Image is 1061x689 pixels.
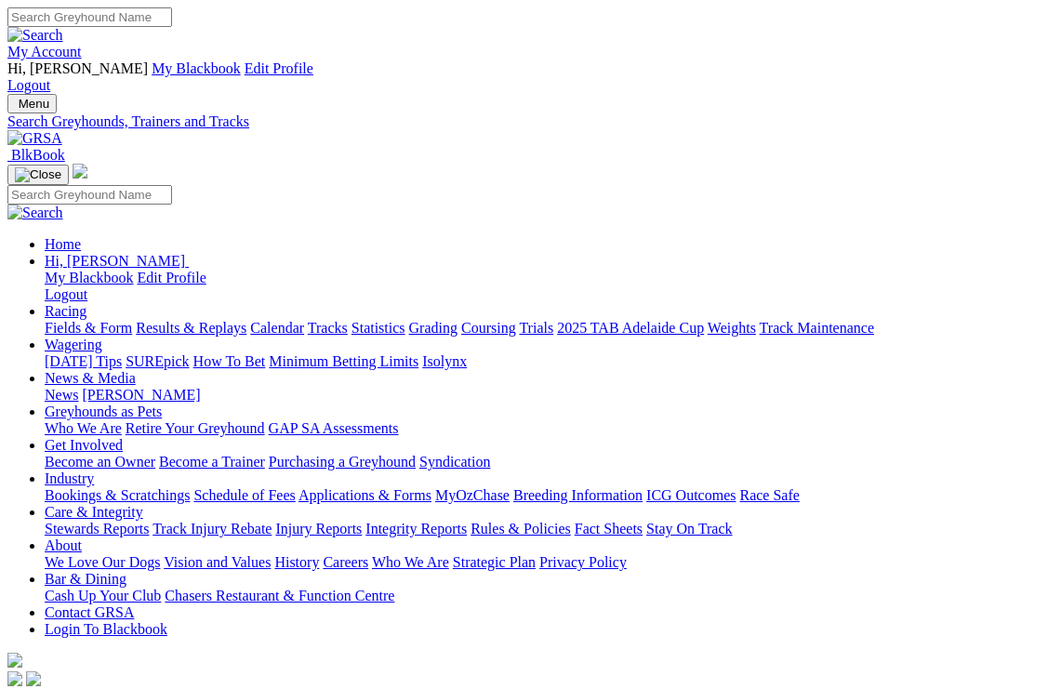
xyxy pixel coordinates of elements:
a: Hi, [PERSON_NAME] [45,253,189,269]
input: Search [7,185,172,205]
a: Strategic Plan [453,554,536,570]
a: News & Media [45,370,136,386]
a: Results & Replays [136,320,246,336]
div: My Account [7,60,1054,94]
span: Hi, [PERSON_NAME] [45,253,185,269]
a: Greyhounds as Pets [45,404,162,419]
a: Weights [708,320,756,336]
img: Close [15,167,61,182]
a: Fact Sheets [575,521,643,537]
span: Hi, [PERSON_NAME] [7,60,148,76]
a: How To Bet [193,353,266,369]
a: News [45,387,78,403]
a: Careers [323,554,368,570]
a: Get Involved [45,437,123,453]
a: Who We Are [45,420,122,436]
a: Tracks [308,320,348,336]
div: News & Media [45,387,1054,404]
a: Track Injury Rebate [153,521,272,537]
input: Search [7,7,172,27]
img: twitter.svg [26,671,41,686]
a: Edit Profile [245,60,313,76]
span: BlkBook [11,147,65,163]
a: Stewards Reports [45,521,149,537]
a: Grading [409,320,458,336]
a: About [45,537,82,553]
img: facebook.svg [7,671,22,686]
a: My Blackbook [45,270,134,285]
a: Purchasing a Greyhound [269,454,416,470]
img: GRSA [7,130,62,147]
a: My Account [7,44,82,60]
div: Care & Integrity [45,521,1054,537]
a: Coursing [461,320,516,336]
a: Applications & Forms [298,487,431,503]
a: Vision and Values [164,554,271,570]
a: Contact GRSA [45,604,134,620]
a: MyOzChase [435,487,510,503]
a: Injury Reports [275,521,362,537]
a: We Love Our Dogs [45,554,160,570]
div: Bar & Dining [45,588,1054,604]
a: ICG Outcomes [646,487,736,503]
a: Become a Trainer [159,454,265,470]
a: Login To Blackbook [45,621,167,637]
button: Toggle navigation [7,94,57,113]
a: Privacy Policy [539,554,627,570]
a: Logout [45,286,87,302]
a: Home [45,236,81,252]
a: Search Greyhounds, Trainers and Tracks [7,113,1054,130]
a: Logout [7,77,50,93]
div: Greyhounds as Pets [45,420,1054,437]
button: Toggle navigation [7,165,69,185]
a: 2025 TAB Adelaide Cup [557,320,704,336]
a: History [274,554,319,570]
div: Industry [45,487,1054,504]
a: Breeding Information [513,487,643,503]
a: Minimum Betting Limits [269,353,418,369]
a: Industry [45,470,94,486]
a: Calendar [250,320,304,336]
a: Who We Are [372,554,449,570]
a: Chasers Restaurant & Function Centre [165,588,394,603]
div: Hi, [PERSON_NAME] [45,270,1054,303]
a: Cash Up Your Club [45,588,161,603]
div: Racing [45,320,1054,337]
img: Search [7,205,63,221]
a: BlkBook [7,147,65,163]
a: Rules & Policies [471,521,571,537]
a: Schedule of Fees [193,487,295,503]
a: Wagering [45,337,102,352]
a: Integrity Reports [365,521,467,537]
img: logo-grsa-white.png [73,164,87,179]
a: Retire Your Greyhound [126,420,265,436]
a: My Blackbook [152,60,241,76]
div: Wagering [45,353,1054,370]
a: Trials [519,320,553,336]
a: Isolynx [422,353,467,369]
a: Bar & Dining [45,571,126,587]
a: Syndication [419,454,490,470]
a: Become an Owner [45,454,155,470]
img: Search [7,27,63,44]
a: Fields & Form [45,320,132,336]
div: Get Involved [45,454,1054,470]
div: About [45,554,1054,571]
a: Care & Integrity [45,504,143,520]
a: SUREpick [126,353,189,369]
a: [PERSON_NAME] [82,387,200,403]
a: GAP SA Assessments [269,420,399,436]
a: [DATE] Tips [45,353,122,369]
a: Track Maintenance [760,320,874,336]
a: Bookings & Scratchings [45,487,190,503]
img: logo-grsa-white.png [7,653,22,668]
a: Stay On Track [646,521,732,537]
span: Menu [19,97,49,111]
a: Race Safe [739,487,799,503]
a: Racing [45,303,86,319]
a: Statistics [351,320,405,336]
a: Edit Profile [138,270,206,285]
